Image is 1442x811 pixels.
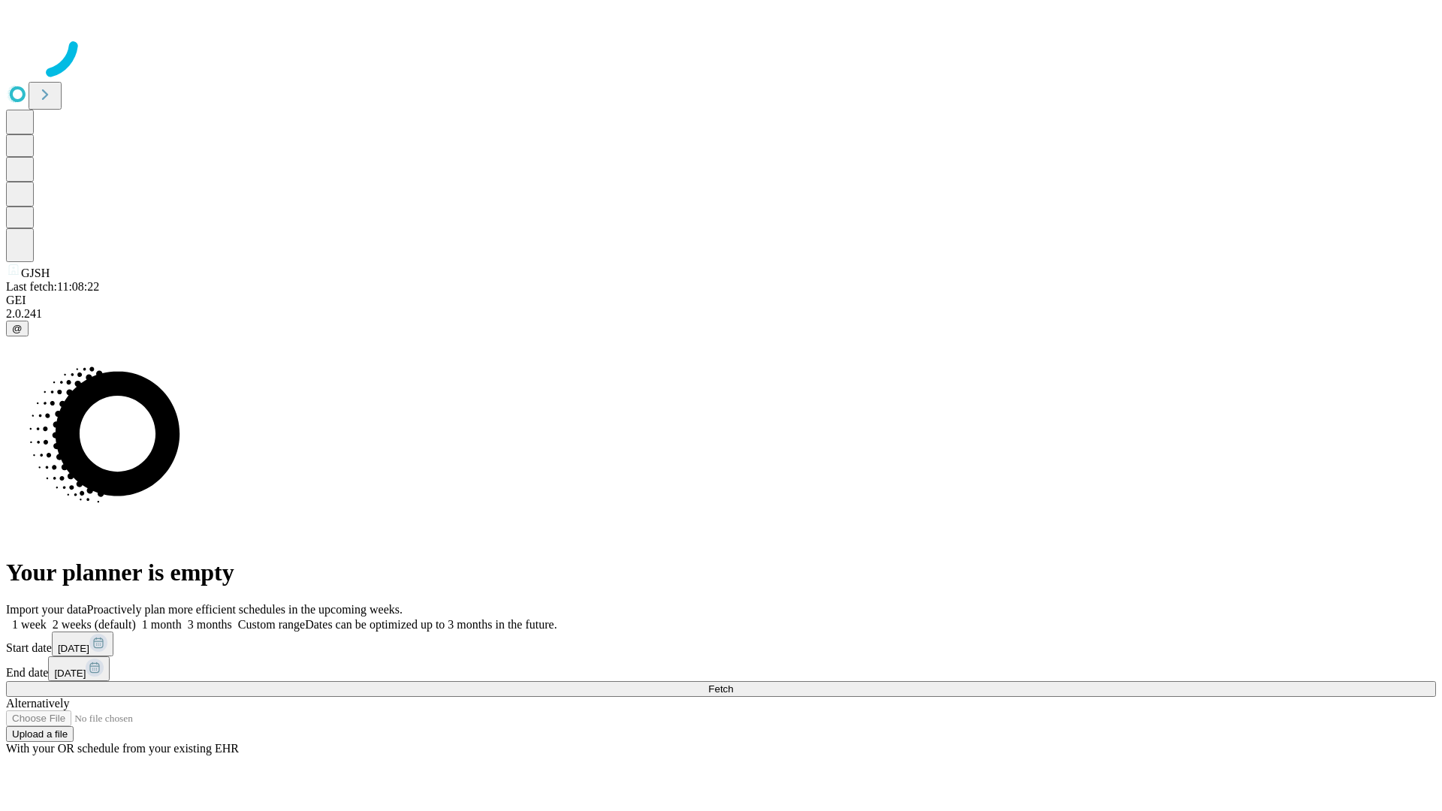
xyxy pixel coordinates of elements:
[58,643,89,654] span: [DATE]
[52,632,113,656] button: [DATE]
[142,618,182,631] span: 1 month
[12,618,47,631] span: 1 week
[305,618,557,631] span: Dates can be optimized up to 3 months in the future.
[6,681,1436,697] button: Fetch
[6,726,74,742] button: Upload a file
[238,618,305,631] span: Custom range
[53,618,136,631] span: 2 weeks (default)
[188,618,232,631] span: 3 months
[6,280,99,293] span: Last fetch: 11:08:22
[708,683,733,695] span: Fetch
[6,559,1436,586] h1: Your planner is empty
[87,603,403,616] span: Proactively plan more efficient schedules in the upcoming weeks.
[54,668,86,679] span: [DATE]
[6,294,1436,307] div: GEI
[6,307,1436,321] div: 2.0.241
[21,267,50,279] span: GJSH
[6,656,1436,681] div: End date
[6,697,69,710] span: Alternatively
[6,632,1436,656] div: Start date
[6,603,87,616] span: Import your data
[48,656,110,681] button: [DATE]
[12,323,23,334] span: @
[6,321,29,336] button: @
[6,742,239,755] span: With your OR schedule from your existing EHR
